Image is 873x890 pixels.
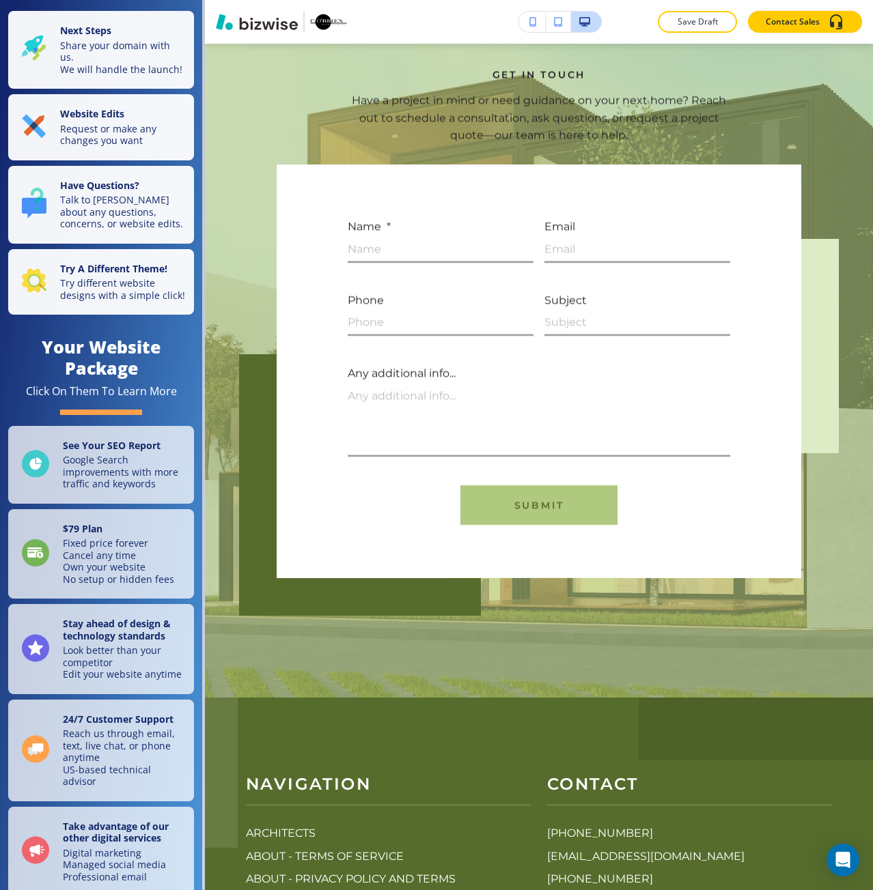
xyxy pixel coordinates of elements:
a: [EMAIL_ADDRESS][DOMAIN_NAME] [547,848,745,865]
strong: Take advantage of our other digital services [63,820,169,845]
div: Open Intercom Messenger [827,844,859,876]
p: ABOUT - TERMS OF SERVICE [246,848,531,865]
p: Google Search improvements with more traffic and keywords [63,454,186,490]
button: Have Questions?Talk to [PERSON_NAME] about any questions, concerns, or website edits. [8,166,194,244]
h4: Your Website Package [8,336,194,379]
p: Name [348,218,381,235]
p: Any additional info... [348,364,456,382]
img: Your Logo [310,14,347,30]
button: Contact Sales [748,11,862,33]
button: Website EditsRequest or make any changes you want [8,94,194,160]
button: Submit [460,485,618,525]
strong: Website Edits [60,107,124,120]
strong: $ 79 Plan [63,522,102,535]
a: 24/7 Customer SupportReach us through email, text, live chat, or phone anytimeUS-based technical ... [8,700,194,801]
p: Try different website designs with a simple click! [60,277,186,301]
strong: 24/7 Customer Support [63,713,174,726]
button: Try A Different Theme!Try different website designs with a simple click! [8,249,194,315]
p: ARCHITECTS [246,824,531,842]
strong: Have Questions? [60,179,139,192]
p: Request or make any changes you want [60,123,186,147]
p: Have a project in mind or need guidance on your next home? Reach out to schedule a consultation, ... [342,91,736,144]
p: Digital marketing Managed social media Professional email [63,847,186,883]
strong: Try A Different Theme! [60,262,167,275]
img: Bizwise Logo [216,14,298,30]
p: Subject [544,291,587,309]
p: Reach us through email, text, live chat, or phone anytime US-based technical advisor [63,728,186,788]
p: Contact Sales [766,16,820,28]
p: ABOUT - PRIVACY POLICY AND TERMS [246,870,531,888]
div: Click On Them To Learn More [26,384,177,399]
strong: Stay ahead of design & technology standards [63,617,171,642]
a: See Your SEO ReportGoogle Search improvements with more traffic and keywords [8,426,194,504]
p: Talk to [PERSON_NAME] about any questions, concerns, or website edits. [60,194,186,230]
p: Save Draft [676,16,719,28]
strong: Navigation [246,774,371,794]
button: Save Draft [658,11,737,33]
strong: Contact [547,774,639,794]
p: Get in Touch [342,68,736,81]
p: Phone [348,291,384,309]
a: Stay ahead of design & technology standardsLook better than your competitorEdit your website anytime [8,604,194,694]
a: $79 PlanFixed price foreverCancel any timeOwn your websiteNo setup or hidden fees [8,509,194,599]
p: Look better than your competitor Edit your website anytime [63,644,186,680]
p: Email [544,218,575,235]
strong: See Your SEO Report [63,439,161,452]
strong: Next Steps [60,24,111,37]
button: Next StepsShare your domain with us.We will handle the launch! [8,11,194,89]
p: Share your domain with us. We will handle the launch! [60,40,186,76]
a: [PHONE_NUMBER] [547,870,653,888]
p: Fixed price forever Cancel any time Own your website No setup or hidden fees [63,537,174,585]
a: [PHONE_NUMBER] [547,824,653,842]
